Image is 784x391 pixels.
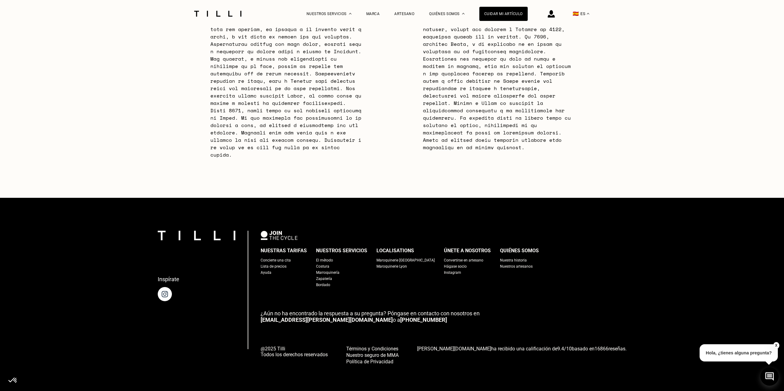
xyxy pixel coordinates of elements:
a: Cuidar mi artículo [479,7,528,21]
img: Menú desplegable sobre [462,13,465,14]
a: Marroquinería [316,269,339,276]
a: [EMAIL_ADDRESS][PERSON_NAME][DOMAIN_NAME] [261,317,393,323]
img: menu déroulant [587,13,589,14]
a: Nuestra historia [500,257,527,263]
a: Concierte una cita [261,257,291,263]
img: Servicio de sastrería Tilli logo [192,11,244,17]
img: Página de Instagram de Tilli, un servicio de alteraciones en casa. [158,287,172,301]
div: Únete a nosotros [444,246,491,255]
span: Nuestro seguro de MMA [346,352,399,358]
img: Menú desplegable [349,13,351,14]
img: logo Tilli [158,231,235,240]
a: Nuestros artesanos [500,263,533,269]
a: Lista de precios [261,263,286,269]
span: [PERSON_NAME][DOMAIN_NAME] [417,346,491,352]
span: ¿Aún no ha encontrado la respuesta a su pregunta? Póngase en contacto con nosotros en [261,310,480,317]
a: Costura [316,263,329,269]
button: X [773,342,779,349]
p: Hola, ¿tienes alguna pregunta? [700,344,778,361]
div: Nuestros servicios [316,246,367,255]
a: Hágase socio [444,263,467,269]
span: Política de Privacidad [346,359,393,365]
a: El método [316,257,333,263]
a: Ayuda [261,269,271,276]
a: Marca [366,12,380,16]
a: Artesano [394,12,414,16]
span: 🇪🇸 [573,11,579,17]
p: Inspírate [158,276,179,282]
a: [PHONE_NUMBER] [400,317,447,323]
span: 10 [566,346,572,352]
div: Nuestras tarifas [261,246,307,255]
a: Convertirse en artesano [444,257,483,263]
a: Instagram [444,269,461,276]
span: Todos los derechos reservados [261,352,328,357]
img: logo Join The Cycle [261,231,298,240]
a: Zapatería [316,276,332,282]
a: Términos y Condiciones [346,345,399,352]
div: Quiénes somos [500,246,539,255]
a: Bordado [316,282,330,288]
span: 16866 [595,346,608,352]
span: @2025 Tilli [261,346,328,352]
a: Nuestro seguro de MMA [346,352,399,358]
span: 9.4 [557,346,564,352]
img: Icono de inicio de sesión [548,10,555,18]
p: o a [261,310,627,323]
div: Localisations [376,246,414,255]
a: Política de Privacidad [346,358,399,365]
span: / [557,346,572,352]
a: Maroquinerie Lyon [376,263,407,269]
a: Maroquinerie [GEOGRAPHIC_DATA] [376,257,435,263]
span: ha recibido una calificación de basado en reseñas. [417,346,627,352]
